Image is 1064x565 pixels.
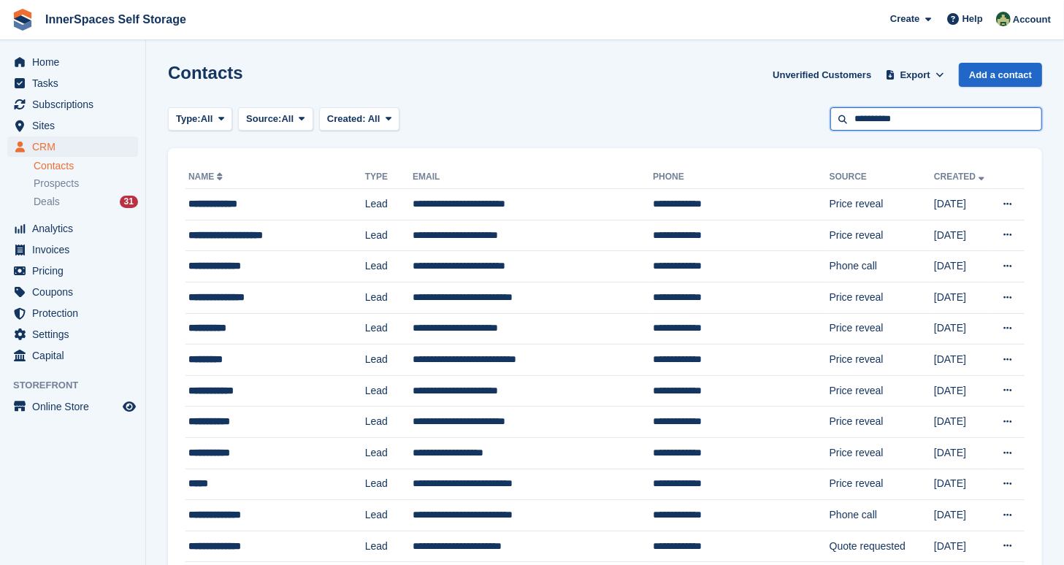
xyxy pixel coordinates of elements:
img: stora-icon-8386f47178a22dfd0bd8f6a31ec36ba5ce8667c1dd55bd0f319d3a0aa187defe.svg [12,9,34,31]
span: Storefront [13,378,145,393]
a: menu [7,239,138,260]
a: menu [7,396,138,417]
th: Phone [653,166,829,189]
span: Home [32,52,120,72]
span: Created: [327,113,366,124]
button: Source: All [238,107,313,131]
span: Account [1013,12,1051,27]
span: Coupons [32,282,120,302]
td: Lead [365,500,413,531]
a: menu [7,261,138,281]
td: Price reveal [830,469,934,500]
td: Lead [365,531,413,562]
td: [DATE] [934,375,992,407]
td: [DATE] [934,345,992,376]
td: Price reveal [830,437,934,469]
span: Source: [246,112,281,126]
td: Price reveal [830,345,934,376]
td: [DATE] [934,251,992,282]
td: Lead [365,437,413,469]
button: Created: All [319,107,399,131]
td: [DATE] [934,313,992,345]
a: menu [7,52,138,72]
td: Phone call [830,500,934,531]
a: menu [7,94,138,115]
h1: Contacts [168,63,243,82]
td: Lead [365,375,413,407]
span: Prospects [34,177,79,191]
a: InnerSpaces Self Storage [39,7,192,31]
td: [DATE] [934,531,992,562]
span: Help [962,12,983,26]
span: All [368,113,380,124]
span: Online Store [32,396,120,417]
a: menu [7,282,138,302]
th: Source [830,166,934,189]
a: menu [7,115,138,136]
img: Paula Amey [996,12,1011,26]
td: Lead [365,345,413,376]
span: Subscriptions [32,94,120,115]
span: Tasks [32,73,120,93]
button: Type: All [168,107,232,131]
span: Capital [32,345,120,366]
a: Contacts [34,159,138,173]
a: Preview store [120,398,138,415]
span: Pricing [32,261,120,281]
span: Type: [176,112,201,126]
td: Price reveal [830,282,934,313]
td: [DATE] [934,500,992,531]
a: Add a contact [959,63,1042,87]
td: Lead [365,313,413,345]
a: menu [7,345,138,366]
td: Lead [365,220,413,251]
a: menu [7,73,138,93]
a: menu [7,303,138,323]
td: [DATE] [934,437,992,469]
span: CRM [32,137,120,157]
td: Price reveal [830,407,934,438]
span: Protection [32,303,120,323]
span: Create [890,12,919,26]
a: Prospects [34,176,138,191]
span: Analytics [32,218,120,239]
td: Price reveal [830,313,934,345]
td: [DATE] [934,220,992,251]
td: Lead [365,282,413,313]
td: Lead [365,189,413,220]
td: [DATE] [934,282,992,313]
span: Export [900,68,930,82]
td: Phone call [830,251,934,282]
td: [DATE] [934,469,992,500]
span: All [282,112,294,126]
a: Name [188,172,226,182]
span: All [201,112,213,126]
span: Deals [34,195,60,209]
a: Created [934,172,987,182]
td: [DATE] [934,407,992,438]
div: 31 [120,196,138,208]
a: Deals 31 [34,194,138,210]
th: Email [413,166,653,189]
span: Settings [32,324,120,345]
span: Invoices [32,239,120,260]
td: Price reveal [830,220,934,251]
a: menu [7,218,138,239]
a: menu [7,324,138,345]
button: Export [883,63,947,87]
a: Unverified Customers [767,63,877,87]
a: menu [7,137,138,157]
td: Lead [365,469,413,500]
span: Sites [32,115,120,136]
td: Price reveal [830,375,934,407]
td: Quote requested [830,531,934,562]
td: Lead [365,251,413,282]
td: [DATE] [934,189,992,220]
th: Type [365,166,413,189]
td: Lead [365,407,413,438]
td: Price reveal [830,189,934,220]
